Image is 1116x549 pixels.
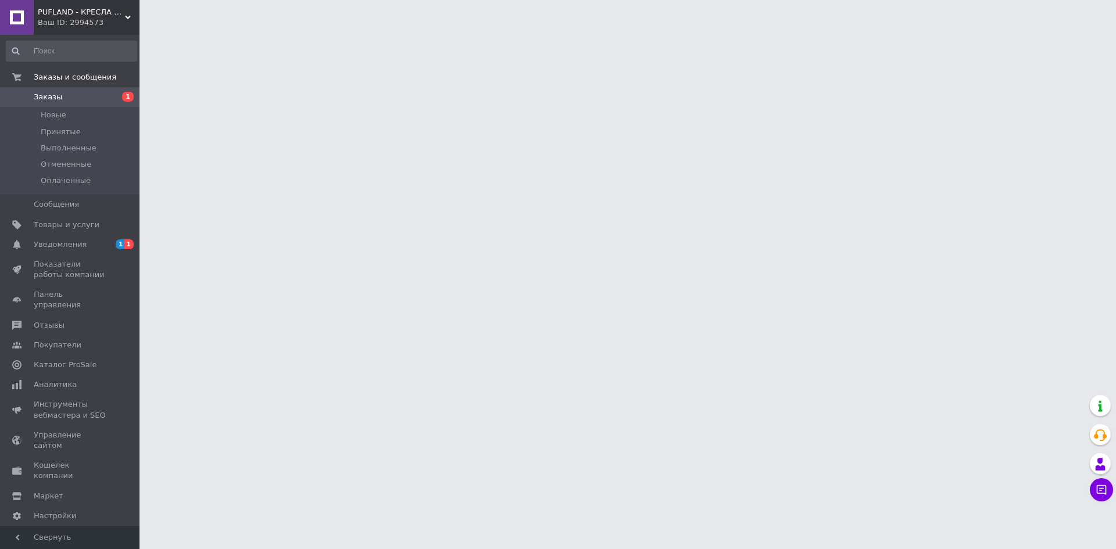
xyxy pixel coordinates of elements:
span: 1 [122,92,134,102]
span: Панель управления [34,289,108,310]
span: Выполненные [41,143,96,153]
span: 1 [116,239,125,249]
span: Уведомления [34,239,87,250]
span: Новые [41,110,66,120]
div: Ваш ID: 2994573 [38,17,139,28]
span: 1 [124,239,134,249]
span: Управление сайтом [34,430,108,451]
span: Каталог ProSale [34,360,96,370]
span: Покупатели [34,340,81,350]
span: Маркет [34,491,63,501]
span: PUFLAND - КРЕСЛА МЕШКИ ОТ ПРОИЗВОДИТЕЛЯ С ГАРАНТИЕЙ [38,7,125,17]
span: Сообщения [34,199,79,210]
input: Поиск [6,41,137,62]
span: Отмененные [41,159,91,170]
span: Отзывы [34,320,65,331]
span: Заказы и сообщения [34,72,116,82]
span: Инструменты вебмастера и SEO [34,399,108,420]
button: Чат с покупателем [1090,478,1113,501]
span: Заказы [34,92,62,102]
span: Кошелек компании [34,460,108,481]
span: Товары и услуги [34,220,99,230]
span: Принятые [41,127,81,137]
span: Настройки [34,511,76,521]
span: Аналитика [34,379,77,390]
span: Оплаченные [41,175,91,186]
span: Показатели работы компании [34,259,108,280]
